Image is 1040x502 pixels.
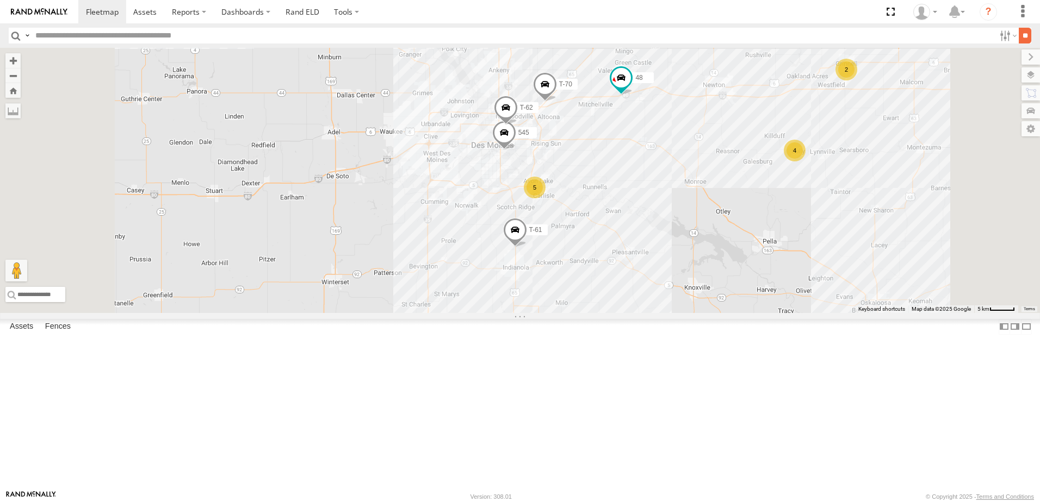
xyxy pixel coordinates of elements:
[974,305,1018,313] button: Map Scale: 5 km per 43 pixels
[40,319,76,334] label: Fences
[980,3,997,21] i: ?
[6,491,56,502] a: Visit our Website
[11,8,67,16] img: rand-logo.svg
[559,80,572,88] span: T-70
[926,493,1034,500] div: © Copyright 2025 -
[5,260,27,281] button: Drag Pegman onto the map to open Street View
[5,83,21,98] button: Zoom Home
[5,68,21,83] button: Zoom out
[977,306,989,312] span: 5 km
[518,129,529,136] span: 545
[5,103,21,118] label: Measure
[995,28,1019,43] label: Search Filter Options
[835,59,857,80] div: 2
[912,306,971,312] span: Map data ©2025 Google
[524,177,546,198] div: 5
[471,493,512,500] div: Version: 308.01
[909,4,941,20] div: Tim Zylstra
[635,74,642,81] span: 48
[5,53,21,68] button: Zoom in
[1022,121,1040,136] label: Map Settings
[858,305,905,313] button: Keyboard shortcuts
[1010,319,1020,335] label: Dock Summary Table to the Right
[784,140,806,161] div: 4
[1024,307,1035,311] a: Terms (opens in new tab)
[999,319,1010,335] label: Dock Summary Table to the Left
[23,28,32,43] label: Search Query
[1021,319,1032,335] label: Hide Summary Table
[976,493,1034,500] a: Terms and Conditions
[520,104,533,111] span: T-62
[4,319,39,334] label: Assets
[529,226,542,234] span: T-61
